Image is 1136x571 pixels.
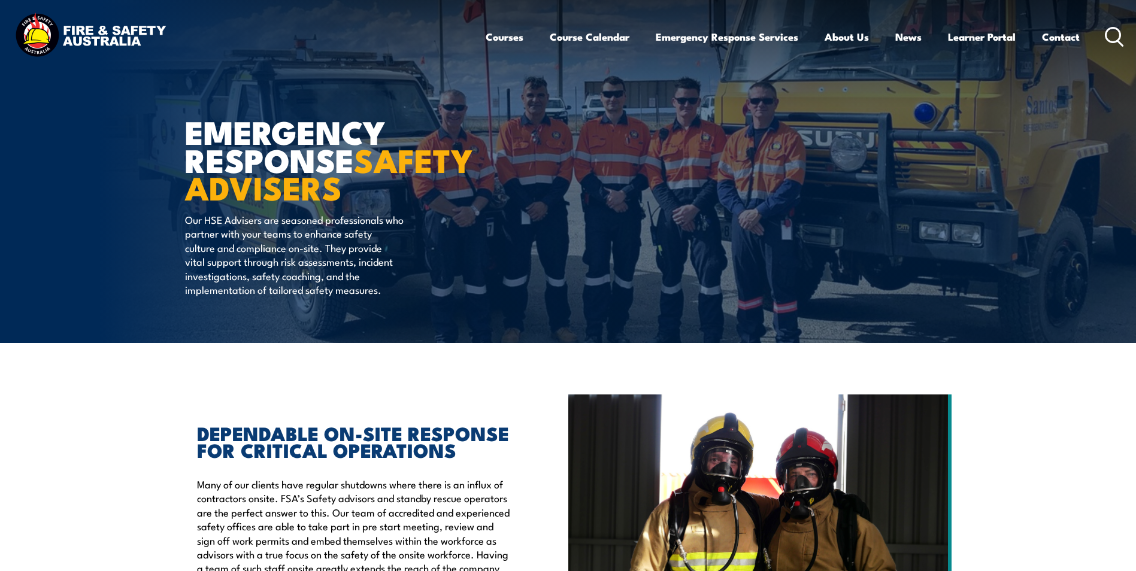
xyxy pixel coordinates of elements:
a: Learner Portal [948,21,1016,53]
h2: DEPENDABLE ON-SITE RESPONSE FOR CRITICAL OPERATIONS [197,424,513,458]
strong: SAFETY ADVISERS [185,134,472,212]
a: Courses [486,21,523,53]
a: Contact [1042,21,1080,53]
h1: EMERGENCY RESPONSE [185,117,481,201]
p: Our HSE Advisers are seasoned professionals who partner with your teams to enhance safety culture... [185,212,404,296]
a: Emergency Response Services [656,21,798,53]
a: News [895,21,922,53]
a: Course Calendar [550,21,629,53]
a: About Us [825,21,869,53]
